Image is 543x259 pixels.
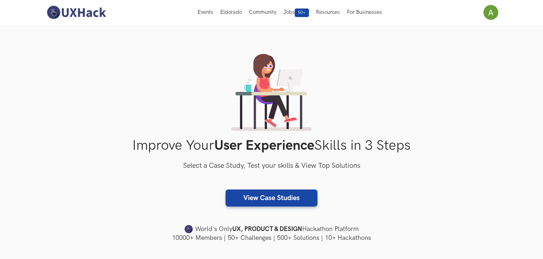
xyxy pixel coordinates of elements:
img: uxhack-favicon-image.png [184,225,193,234]
h3: Select a Case Study, Test your skills & View Top Solutions [45,160,499,172]
img: lady working on laptop [231,54,312,131]
img: Your profile pic [483,5,498,20]
span: 50+ [295,9,309,17]
strong: User Experience [214,137,314,154]
h1: Improve Your Skills in 3 Steps [45,137,499,154]
h4: World's Only Hackathon Platform [45,224,499,234]
img: UXHack-logo.png [45,5,108,20]
strong: UX, PRODUCT & DESIGN [232,224,302,234]
h4: 10000+ Members | 50+ Challenges | 500+ Solutions | 10+ Hackathons [45,233,499,242]
a: View Case Studies [226,189,317,206]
